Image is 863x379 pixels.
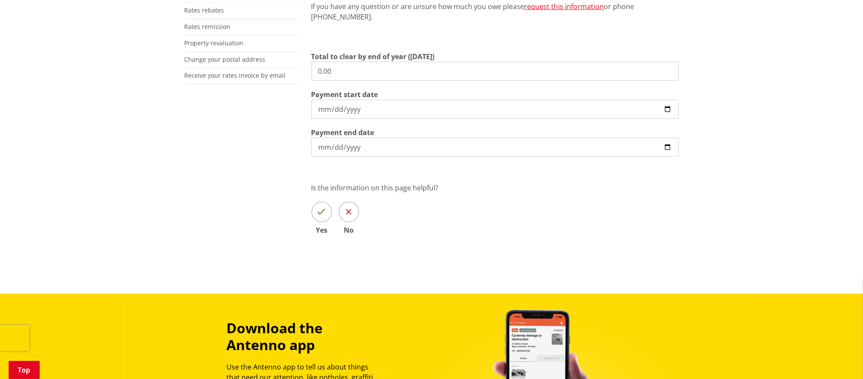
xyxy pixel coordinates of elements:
a: Receive your rates invoice by email [185,71,286,79]
span: Yes [311,227,332,234]
p: Is the information on this page helpful? [311,183,679,193]
span: No [339,227,359,234]
a: Rates rebates [185,6,224,14]
label: Payment start date [311,89,378,100]
p: If you have any question or are unsure how much you owe please or phone [PHONE_NUMBER]. [311,1,679,22]
label: Payment end date [311,127,374,138]
a: request this information [524,2,604,11]
a: Property revaluation [185,39,244,47]
h3: Download the Antenno app [227,320,383,353]
a: Rates remission [185,22,231,31]
a: Top [9,361,40,379]
a: Change your postal address [185,55,266,63]
label: Total to clear by end of year ([DATE]) [311,51,435,62]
